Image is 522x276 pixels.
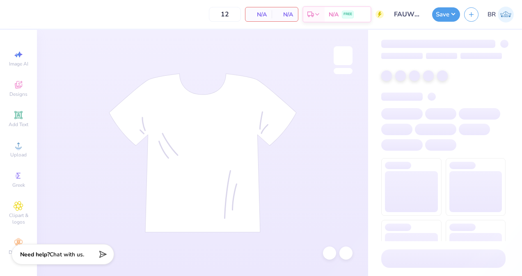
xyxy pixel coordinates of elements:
[343,11,352,17] span: FREE
[9,121,28,128] span: Add Text
[488,10,496,19] span: BR
[9,61,28,67] span: Image AI
[250,10,267,19] span: N/A
[9,249,28,256] span: Decorate
[498,7,514,23] img: Brianna Ruscoe
[10,152,27,158] span: Upload
[329,10,339,19] span: N/A
[12,182,25,188] span: Greek
[488,7,514,23] a: BR
[109,73,297,233] img: tee-skeleton.svg
[20,251,50,258] strong: Need help?
[50,251,84,258] span: Chat with us.
[277,10,293,19] span: N/A
[209,7,241,22] input: – –
[4,212,33,225] span: Clipart & logos
[432,7,460,22] button: Save
[9,91,27,97] span: Designs
[388,6,428,23] input: Untitled Design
